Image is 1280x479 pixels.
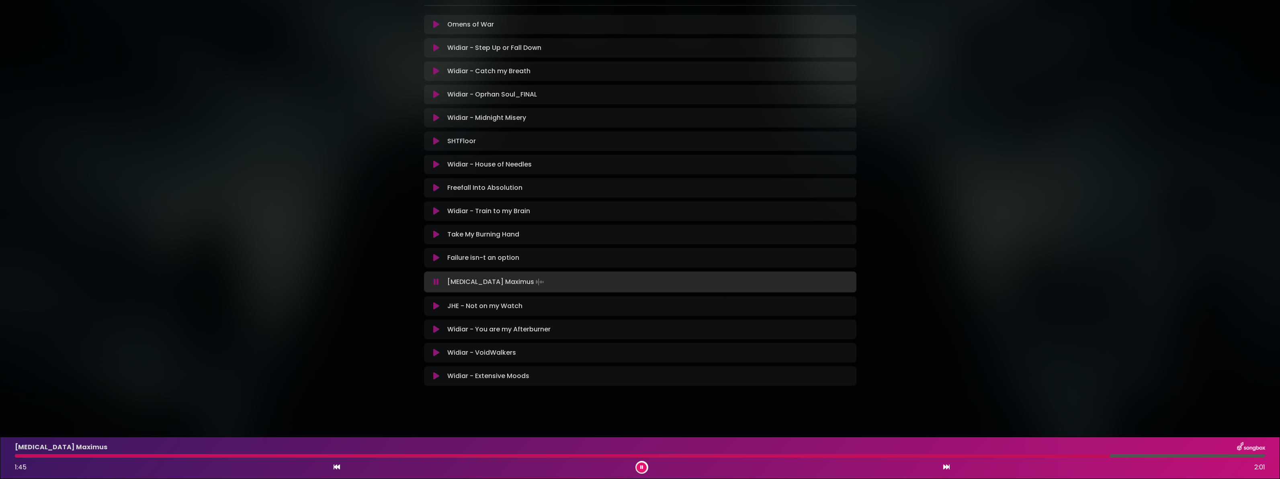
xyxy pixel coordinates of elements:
[447,325,551,334] p: Widiar - You are my Afterburner
[447,66,530,76] p: Widiar - Catch my Breath
[447,253,519,263] p: Failure isn-t an option
[447,371,529,381] p: Widiar - Extensive Moods
[447,43,541,53] p: Widiar - Step Up or Fall Down
[447,136,476,146] p: SHTFloor
[447,230,519,239] p: Take My Burning Hand
[447,20,494,29] p: Omens of War
[447,90,537,99] p: Widiar - Oprhan Soul_FINAL
[447,348,516,358] p: Widiar - VoidWalkers
[447,206,530,216] p: Widiar - Train to my Brain
[447,276,545,288] p: [MEDICAL_DATA] Maximus
[447,183,522,193] p: Freefall Into Absolution
[447,301,522,311] p: JHE - Not on my Watch
[447,160,532,169] p: Widiar - House of Needles
[534,276,545,288] img: waveform4.gif
[447,113,526,123] p: Widiar - Midnight Misery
